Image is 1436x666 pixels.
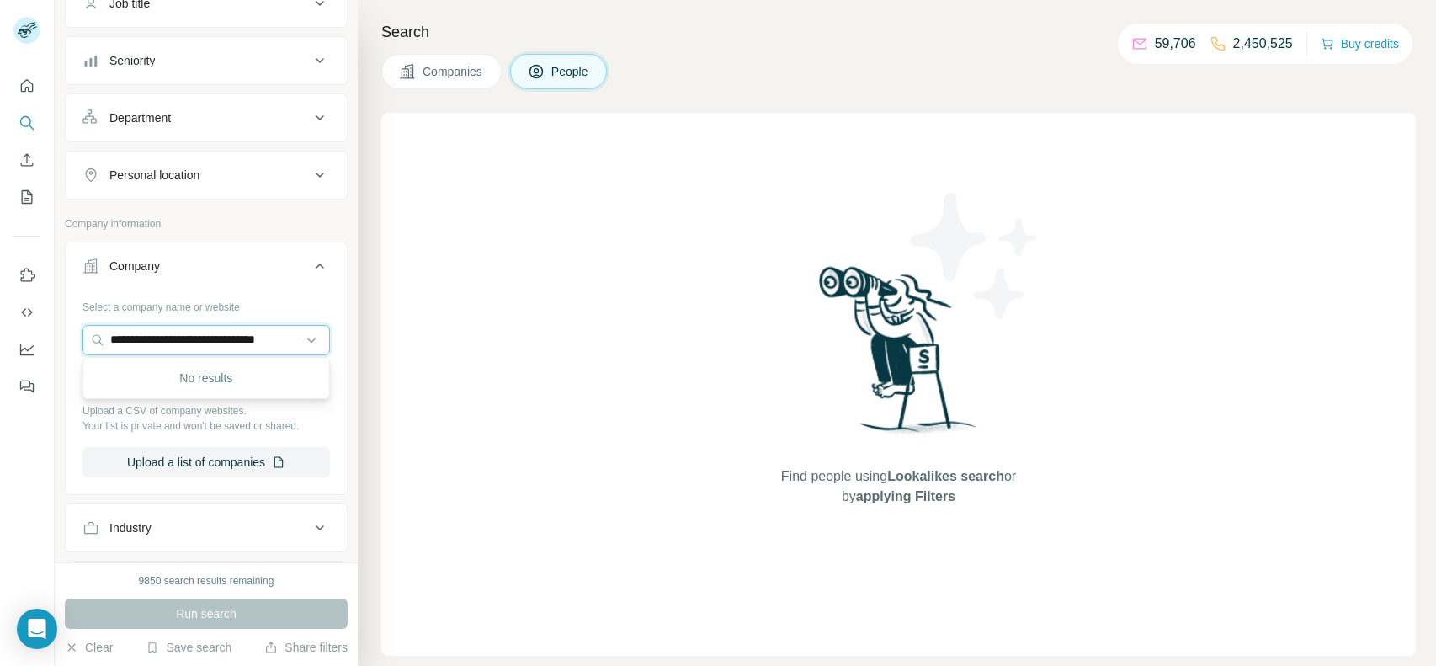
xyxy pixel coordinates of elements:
div: Department [109,109,171,126]
button: Department [66,98,347,138]
button: Share filters [264,639,348,656]
p: 59,706 [1155,34,1196,54]
span: People [551,63,590,80]
img: Surfe Illustration - Stars [899,180,1050,332]
div: Select a company name or website [82,293,330,315]
button: Quick start [13,71,40,101]
div: Company [109,258,160,274]
button: Save search [146,639,231,656]
button: My lists [13,182,40,212]
img: Surfe Illustration - Woman searching with binoculars [811,262,987,450]
p: 2,450,525 [1233,34,1293,54]
button: Use Surfe on LinkedIn [13,260,40,290]
span: Find people using or by [763,466,1033,507]
button: Search [13,108,40,138]
button: Buy credits [1321,32,1399,56]
div: Seniority [109,52,155,69]
button: Upload a list of companies [82,447,330,477]
span: Lookalikes search [887,469,1004,483]
button: Use Surfe API [13,297,40,328]
div: Industry [109,519,152,536]
span: applying Filters [856,489,955,503]
p: Upload a CSV of company websites. [82,403,330,418]
button: Seniority [66,40,347,81]
p: Company information [65,216,348,232]
button: Enrich CSV [13,145,40,175]
button: Personal location [66,155,347,195]
button: Dashboard [13,334,40,365]
button: Company [66,246,347,293]
button: Industry [66,508,347,548]
button: Clear [65,639,113,656]
button: Feedback [13,371,40,402]
h4: Search [381,20,1416,44]
div: No results [87,361,326,395]
p: Your list is private and won't be saved or shared. [82,418,330,434]
div: 9850 search results remaining [139,573,274,589]
span: Companies [423,63,484,80]
div: Open Intercom Messenger [17,609,57,649]
div: Personal location [109,167,199,184]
